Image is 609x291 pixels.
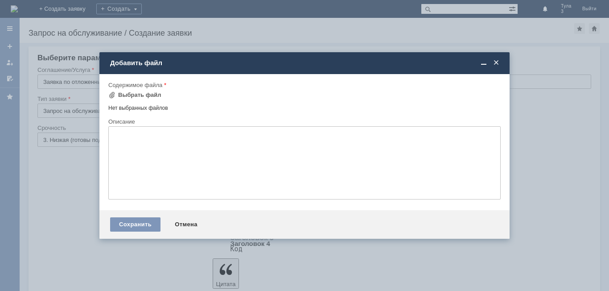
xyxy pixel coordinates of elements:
[4,4,130,11] div: Добрый день!
[110,59,501,67] div: Добавить файл
[108,82,499,88] div: Содержимое файла
[479,59,488,67] span: Свернуть (Ctrl + M)
[108,101,501,112] div: Нет выбранных файлов
[492,59,501,67] span: Закрыть
[118,91,161,99] div: Выбрать файл
[108,119,499,125] div: Описание
[4,11,130,18] div: Прошу удалить отл чек от [DATE]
